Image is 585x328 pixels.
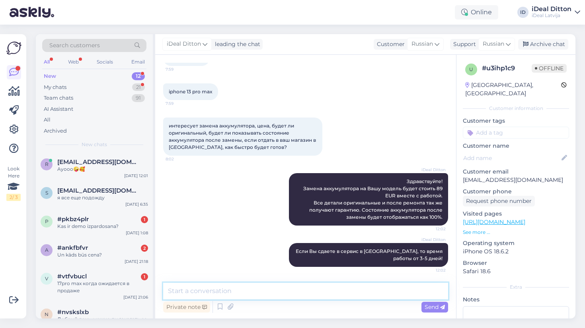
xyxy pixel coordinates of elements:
[66,57,80,67] div: Web
[463,196,535,206] div: Request phone number
[416,226,446,232] span: 12:02
[463,168,569,176] p: Customer email
[57,187,140,194] span: sokolovaelina1943@gmail.com
[125,259,148,264] div: [DATE] 21:18
[374,40,405,48] div: Customer
[463,187,569,196] p: Customer phone
[463,142,569,150] p: Customer name
[416,167,446,173] span: iDeal Ditton
[132,83,145,91] div: 21
[532,64,567,73] span: Offline
[518,39,568,50] div: Archive chat
[45,218,49,224] span: p
[123,294,148,300] div: [DATE] 21:06
[45,190,48,196] span: s
[44,94,73,102] div: Team chats
[49,41,100,50] span: Search customers
[125,201,148,207] div: [DATE] 6:35
[132,94,145,102] div: 91
[57,273,87,280] span: #vtfvbucl
[463,295,569,304] p: Notes
[532,6,571,12] div: iDeal Ditton
[57,251,148,259] div: Un kāds būs cena?
[463,154,560,162] input: Add name
[166,66,195,72] span: 7:59
[141,273,148,280] div: 1
[44,72,56,80] div: New
[45,247,49,253] span: a
[463,105,569,112] div: Customer information
[44,116,51,124] div: All
[411,40,433,48] span: Russian
[45,276,48,282] span: v
[141,216,148,223] div: 1
[57,158,140,166] span: rinalds22154@gmail.com
[6,41,21,56] img: Askly Logo
[463,259,569,267] p: Browser
[463,239,569,247] p: Operating system
[44,83,66,91] div: My chats
[465,81,561,98] div: [GEOGRAPHIC_DATA], [GEOGRAPHIC_DATA]
[126,230,148,236] div: [DATE] 1:08
[132,72,145,80] div: 12
[416,237,446,243] span: iDeal Ditton
[463,127,569,139] input: Add a tag
[6,165,21,201] div: Look Here
[167,40,201,48] span: iDeal Ditton
[517,7,528,18] div: ID
[455,5,498,19] div: Online
[296,248,444,261] span: Если Вы сдаете в сервис в [GEOGRAPHIC_DATA], то время работы от 3-5 дней!
[463,229,569,236] p: See more ...
[169,89,213,95] span: iphone 13 pro max
[95,57,115,67] div: Socials
[463,247,569,256] p: iPhone OS 18.6.2
[483,40,504,48] span: Russian
[450,40,476,48] div: Support
[469,66,473,72] span: u
[532,6,580,19] a: iDeal DittoniDeal Latvija
[42,57,51,67] div: All
[463,210,569,218] p: Visited pages
[57,194,148,201] div: я все еще подожду
[463,117,569,125] p: Customer tags
[57,223,148,230] div: Kas ir demo izpardosana?
[6,194,21,201] div: 2 / 3
[482,64,532,73] div: # u3ihp1c9
[425,303,445,311] span: Send
[57,244,88,251] span: #ankfbfvr
[416,267,446,273] span: 12:02
[166,156,195,162] span: 8:02
[130,57,146,67] div: Email
[463,218,525,226] a: [URL][DOMAIN_NAME]
[463,267,569,276] p: Safari 18.6
[212,40,260,48] div: leading the chat
[141,245,148,252] div: 2
[532,12,571,19] div: iDeal Latvija
[463,176,569,184] p: [EMAIL_ADDRESS][DOMAIN_NAME]
[45,161,49,167] span: r
[82,141,107,148] span: New chats
[463,284,569,291] div: Extra
[57,280,148,294] div: 17pro max когда ожидается в продаже
[166,100,195,106] span: 7:59
[169,123,317,150] span: интересует замена аккумулятора, цена, будет ли оригинальный, будет ли показывать состояние аккуму...
[124,173,148,179] div: [DATE] 12:01
[163,302,210,313] div: Private note
[45,311,49,317] span: n
[44,127,67,135] div: Archived
[57,166,148,173] div: Ayooo🤪🥰
[44,105,73,113] div: AI Assistant
[57,216,89,223] span: #pkbz4plr
[57,309,89,316] span: #nvskslxb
